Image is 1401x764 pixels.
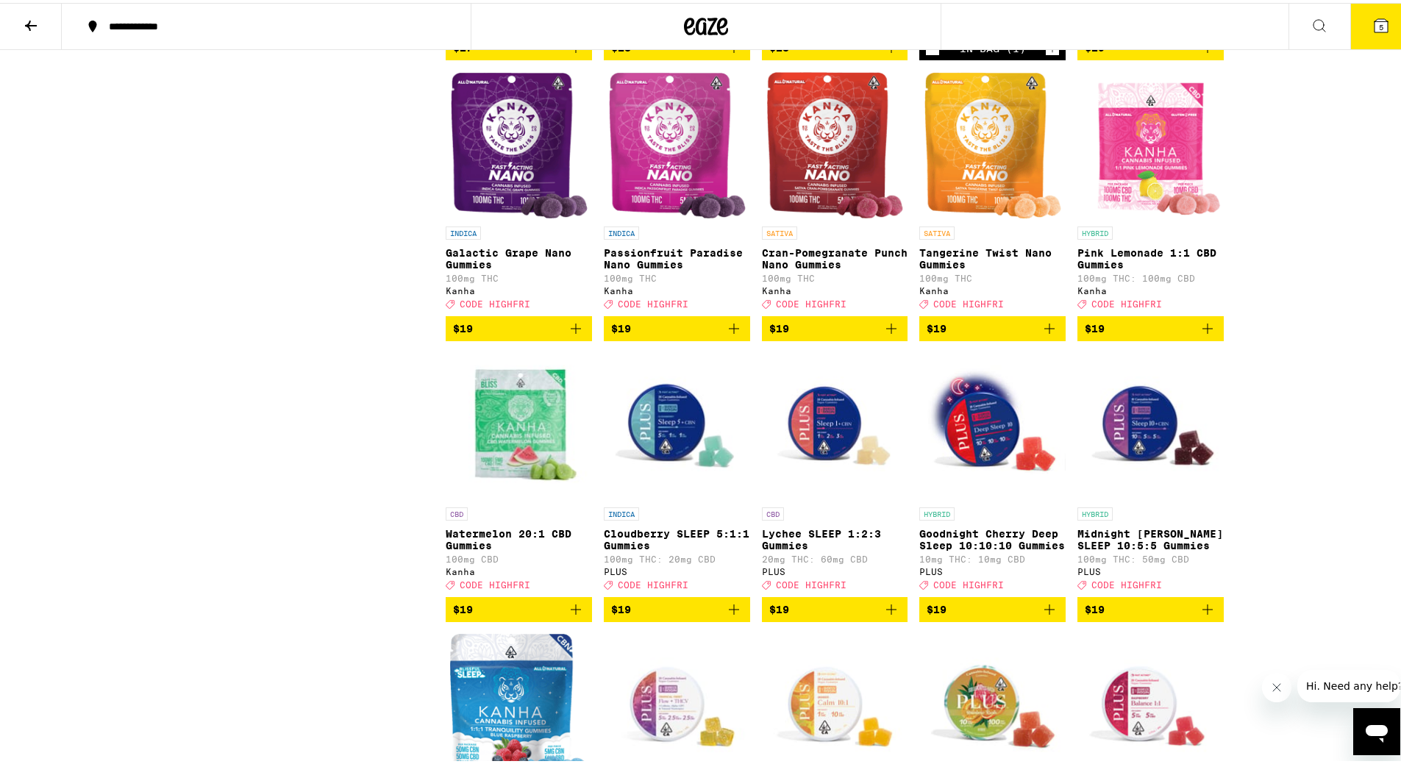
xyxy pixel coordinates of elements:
p: HYBRID [1077,504,1113,518]
img: PLUS - Cloudberry SLEEP 5:1:1 Gummies [604,350,750,497]
a: Open page for Lychee SLEEP 1:2:3 Gummies from PLUS [762,350,908,594]
p: Tangerine Twist Nano Gummies [919,244,1066,268]
img: Kanha - Galactic Grape Nano Gummies [450,69,588,216]
div: Kanha [604,283,750,293]
p: 20mg THC: 60mg CBD [762,551,908,561]
span: $19 [611,320,631,332]
img: Kanha - Pink Lemonade 1:1 CBD Gummies [1079,69,1223,216]
div: PLUS [604,564,750,574]
p: Midnight [PERSON_NAME] SLEEP 10:5:5 Gummies [1077,525,1224,549]
span: Hi. Need any help? [9,10,106,22]
a: Open page for Cran-Pomegranate Punch Nano Gummies from Kanha [762,69,908,313]
span: $19 [611,601,631,613]
span: CODE HIGHFRI [776,296,846,306]
span: CODE HIGHFRI [618,577,688,587]
p: 100mg THC: 50mg CBD [1077,551,1224,561]
p: HYBRID [919,504,955,518]
span: $19 [453,601,473,613]
p: 100mg THC [919,271,1066,280]
p: INDICA [604,224,639,237]
span: CODE HIGHFRI [460,296,530,306]
p: Galactic Grape Nano Gummies [446,244,592,268]
div: Kanha [446,283,592,293]
p: 100mg THC [446,271,592,280]
div: PLUS [1077,564,1224,574]
p: Cloudberry SLEEP 5:1:1 Gummies [604,525,750,549]
p: 100mg THC: 100mg CBD [1077,271,1224,280]
span: $19 [1085,320,1105,332]
span: $19 [927,320,947,332]
button: Add to bag [604,313,750,338]
img: PLUS - Goodnight Cherry Deep Sleep 10:10:10 Gummies [919,350,1066,497]
p: Watermelon 20:1 CBD Gummies [446,525,592,549]
p: 100mg THC [604,271,750,280]
div: PLUS [762,564,908,574]
button: Add to bag [1077,313,1224,338]
a: Open page for Midnight Berry SLEEP 10:5:5 Gummies from PLUS [1077,350,1224,594]
div: Kanha [446,564,592,574]
p: INDICA [446,224,481,237]
button: Add to bag [919,313,1066,338]
p: 100mg THC: 20mg CBD [604,551,750,561]
div: Kanha [1077,283,1224,293]
a: Open page for Watermelon 20:1 CBD Gummies from Kanha [446,350,592,594]
span: CODE HIGHFRI [776,577,846,587]
img: Kanha - Watermelon 20:1 CBD Gummies [446,350,592,497]
span: $19 [1085,601,1105,613]
button: Decrement [925,38,940,53]
span: 5 [1379,20,1383,29]
span: $19 [769,601,789,613]
p: CBD [762,504,784,518]
button: Add to bag [1077,594,1224,619]
p: HYBRID [1077,224,1113,237]
button: Add to bag [919,594,1066,619]
p: INDICA [604,504,639,518]
p: SATIVA [762,224,797,237]
iframe: Button to launch messaging window [1353,705,1400,752]
p: SATIVA [919,224,955,237]
button: Increment [1045,38,1060,53]
img: PLUS - Midnight Berry SLEEP 10:5:5 Gummies [1077,350,1224,497]
p: 100mg THC [762,271,908,280]
img: Kanha - Passionfruit Paradise Nano Gummies [608,69,746,216]
p: 100mg CBD [446,551,592,561]
span: CODE HIGHFRI [460,577,530,587]
div: Kanha [762,283,908,293]
button: Add to bag [446,594,592,619]
span: CODE HIGHFRI [933,296,1004,306]
span: $19 [769,320,789,332]
img: Kanha - Cran-Pomegranate Punch Nano Gummies [766,69,904,216]
button: Add to bag [604,594,750,619]
a: Open page for Tangerine Twist Nano Gummies from Kanha [919,69,1066,313]
p: Passionfruit Paradise Nano Gummies [604,244,750,268]
span: CODE HIGHFRI [618,296,688,306]
a: Open page for Pink Lemonade 1:1 CBD Gummies from Kanha [1077,69,1224,313]
a: Open page for Cloudberry SLEEP 5:1:1 Gummies from PLUS [604,350,750,594]
p: Cran-Pomegranate Punch Nano Gummies [762,244,908,268]
iframe: Close message [1262,670,1291,699]
span: CODE HIGHFRI [1091,577,1162,587]
img: Kanha - Tangerine Twist Nano Gummies [924,69,1061,216]
p: 10mg THC: 10mg CBD [919,551,1066,561]
button: Add to bag [762,594,908,619]
p: Lychee SLEEP 1:2:3 Gummies [762,525,908,549]
button: Add to bag [762,313,908,338]
span: $19 [927,601,947,613]
button: Add to bag [446,313,592,338]
div: Kanha [919,283,1066,293]
a: Open page for Goodnight Cherry Deep Sleep 10:10:10 Gummies from PLUS [919,350,1066,594]
p: CBD [446,504,468,518]
img: PLUS - Lychee SLEEP 1:2:3 Gummies [762,350,908,497]
p: Goodnight Cherry Deep Sleep 10:10:10 Gummies [919,525,1066,549]
a: Open page for Galactic Grape Nano Gummies from Kanha [446,69,592,313]
p: Pink Lemonade 1:1 CBD Gummies [1077,244,1224,268]
iframe: Message from company [1297,667,1400,699]
span: $19 [453,320,473,332]
span: CODE HIGHFRI [933,577,1004,587]
a: Open page for Passionfruit Paradise Nano Gummies from Kanha [604,69,750,313]
div: PLUS [919,564,1066,574]
span: CODE HIGHFRI [1091,296,1162,306]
